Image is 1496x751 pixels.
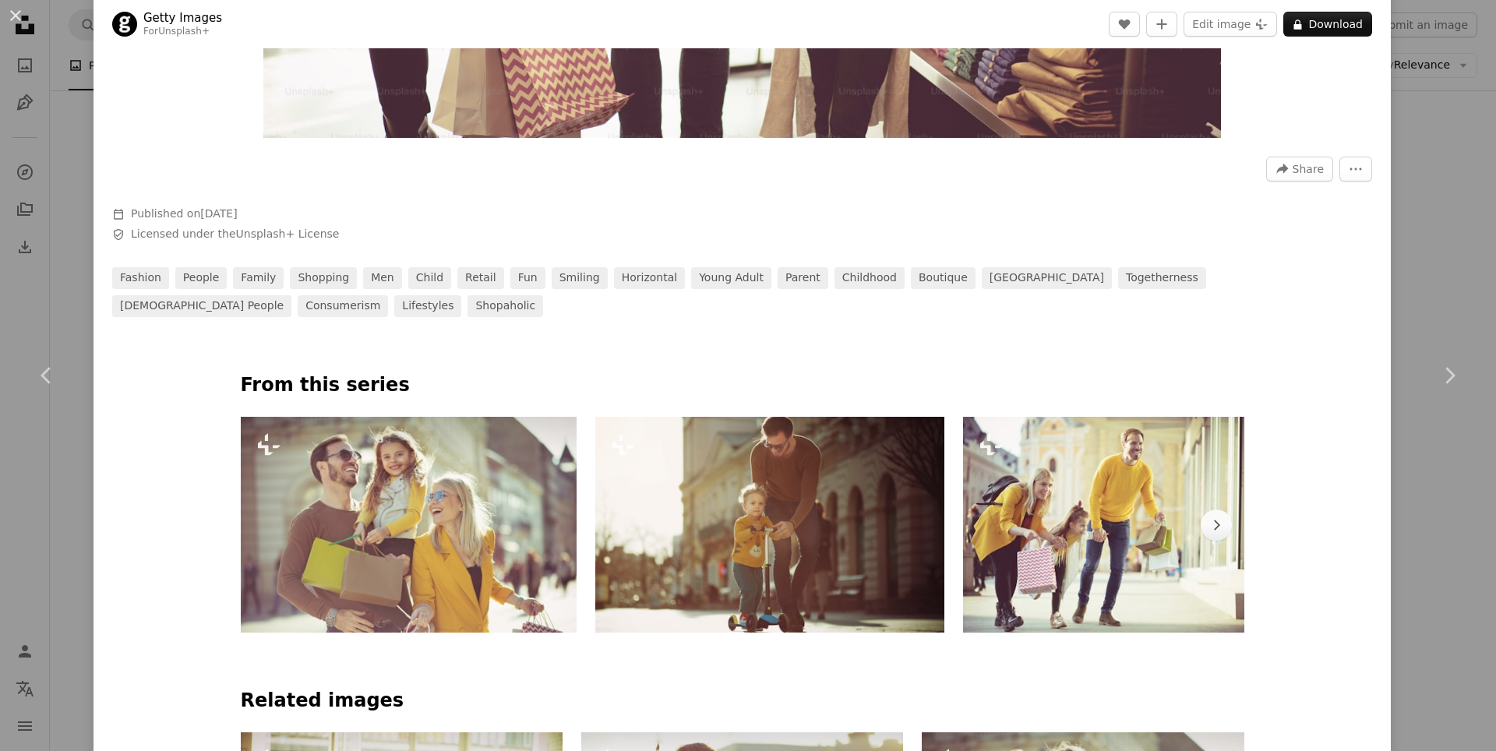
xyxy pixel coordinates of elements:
[467,295,543,317] a: shopaholic
[834,267,905,289] a: childhood
[595,417,945,633] img: Let them be independent. Father and son in the city.
[1146,12,1177,37] button: Add to Collection
[394,295,461,317] a: lifestyles
[1118,267,1206,289] a: togetherness
[982,267,1112,289] a: [GEOGRAPHIC_DATA]
[1402,301,1496,450] a: Next
[1184,12,1277,37] button: Edit image
[241,417,577,633] img: Weekend and shopping. Family in the city.
[143,10,222,26] a: Getty Images
[1201,509,1232,541] button: scroll list to the right
[131,207,238,220] span: Published on
[241,373,1244,398] p: From this series
[1266,157,1333,182] button: Share this image
[552,267,608,289] a: smiling
[143,26,222,38] div: For
[1293,157,1324,181] span: Share
[963,417,1286,633] img: Hurry up, i saw the perfect dress for me. Family shopping in the city.
[158,26,210,37] a: Unsplash+
[241,517,577,531] a: Weekend and shopping. Family in the city.
[290,267,357,289] a: shopping
[200,207,237,220] time: August 26, 2022 at 6:15:21 AM GMT+5
[112,295,291,317] a: [DEMOGRAPHIC_DATA] people
[131,227,339,242] span: Licensed under the
[112,12,137,37] img: Go to Getty Images's profile
[595,517,945,531] a: Let them be independent. Father and son in the city.
[363,267,402,289] a: men
[457,267,504,289] a: retail
[691,267,771,289] a: young adult
[1283,12,1372,37] button: Download
[175,267,228,289] a: people
[1339,157,1372,182] button: More Actions
[408,267,451,289] a: child
[614,267,685,289] a: horizontal
[1109,12,1140,37] button: Like
[233,267,284,289] a: family
[963,517,1286,531] a: Hurry up, i saw the perfect dress for me. Family shopping in the city.
[778,267,828,289] a: parent
[236,227,340,240] a: Unsplash+ License
[911,267,976,289] a: boutique
[298,295,388,317] a: consumerism
[112,267,169,289] a: fashion
[241,689,1244,714] h4: Related images
[510,267,545,289] a: fun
